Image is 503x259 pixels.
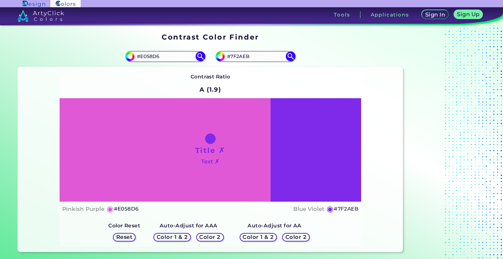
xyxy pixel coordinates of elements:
[135,52,196,61] input: type color 1..
[196,51,205,61] img: icon search
[327,205,334,213] h5: ◉
[293,204,324,214] h4: Blue Violet
[286,51,296,61] img: icon search
[334,12,350,17] h3: Tools
[458,12,479,17] h5: Sign Up
[17,10,64,22] img: logo_artyclick_colors_white.svg
[114,205,139,213] h5: #E058D6
[244,235,272,240] h5: Color 1 & 2
[23,1,45,7] img: ArtyClick Design logo
[108,222,140,229] strong: Color Reset
[334,205,358,213] h5: #7F2AEB
[201,157,219,166] h4: Text ✗
[426,12,444,17] h5: Sign In
[286,235,305,240] h5: Color 2
[225,52,286,61] input: type color 2..
[162,32,259,42] h1: Contrast Color Finder
[195,145,225,155] h1: Title ✗
[197,82,224,97] h2: A (1.9)
[455,11,481,19] a: Sign Up
[371,12,409,17] h3: Applications
[160,222,218,229] strong: Auto-Adjust for AAA
[423,11,447,19] a: Sign In
[191,73,230,80] strong: Contrast Ratio
[117,235,132,240] h5: Reset
[406,31,488,255] iframe: Advertisement
[107,205,114,213] h5: ◉
[248,222,301,229] strong: Auto-Adjust for AA
[62,204,104,214] h4: Pinkish Purple
[158,235,186,240] h5: Color 1 & 2
[200,235,220,240] h5: Color 2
